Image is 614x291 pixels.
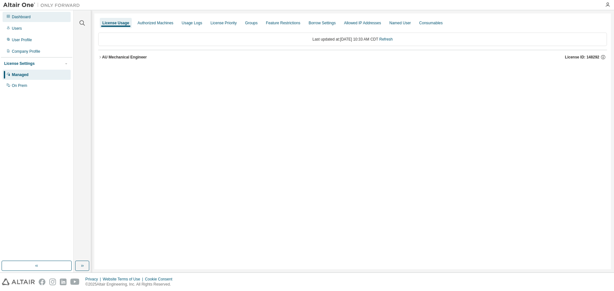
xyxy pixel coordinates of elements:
[344,20,381,26] div: Allowed IP Addresses
[266,20,300,26] div: Feature Restrictions
[102,55,147,60] div: AU Mechanical Engineer
[85,277,103,282] div: Privacy
[12,72,28,77] div: Managed
[210,20,237,26] div: License Priority
[12,37,32,42] div: User Profile
[12,14,31,19] div: Dashboard
[98,33,607,46] div: Last updated at: [DATE] 10:33 AM CDT
[389,20,411,26] div: Named User
[49,279,56,285] img: instagram.svg
[2,279,35,285] img: altair_logo.svg
[12,83,27,88] div: On Prem
[379,37,393,42] a: Refresh
[39,279,45,285] img: facebook.svg
[419,20,443,26] div: Consumables
[138,20,173,26] div: Authorized Machines
[102,20,129,26] div: License Usage
[565,55,599,60] span: License ID: 148292
[70,279,80,285] img: youtube.svg
[145,277,176,282] div: Cookie Consent
[98,50,607,64] button: AU Mechanical EngineerLicense ID: 148292
[182,20,202,26] div: Usage Logs
[245,20,257,26] div: Groups
[4,61,35,66] div: License Settings
[3,2,83,8] img: Altair One
[60,279,67,285] img: linkedin.svg
[12,26,22,31] div: Users
[85,282,176,287] p: © 2025 Altair Engineering, Inc. All Rights Reserved.
[12,49,40,54] div: Company Profile
[309,20,336,26] div: Borrow Settings
[103,277,145,282] div: Website Terms of Use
